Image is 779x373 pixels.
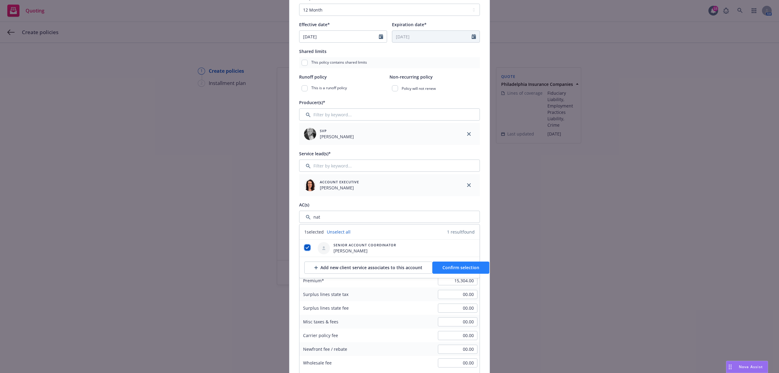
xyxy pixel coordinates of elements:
span: Newfront fee / rebate [303,346,347,352]
a: close [465,130,473,138]
span: Premium [303,278,324,283]
input: Filter by keyword... [299,160,480,172]
span: Producer(s)* [299,100,325,105]
svg: Calendar [379,34,383,39]
span: Runoff policy [299,74,327,80]
span: Service lead(s)* [299,151,331,157]
span: 1 selected [304,229,324,235]
div: Policy will not renew [389,83,480,94]
input: Filter by keyword... [299,211,480,223]
input: 0.00 [438,331,477,340]
input: 0.00 [438,358,477,368]
span: Carrier policy fee [303,333,338,338]
span: Account Executive [320,179,359,185]
span: Surplus lines state tax [303,291,348,297]
span: SVP [320,128,354,133]
input: MM/DD/YYYY [299,31,379,42]
input: 0.00 [438,345,477,354]
span: Expiration date* [392,22,427,27]
input: 0.00 [438,317,477,326]
svg: Calendar [472,34,476,39]
input: 0.00 [438,290,477,299]
div: This policy contains shared limits [299,57,480,68]
button: Add new client service associates to this account [304,262,432,274]
span: Surplus lines state fee [303,305,349,311]
button: Confirm selection [432,262,489,274]
input: Filter by keyword... [299,108,480,121]
span: Confirm selection [442,265,479,270]
span: Non-recurring policy [389,74,433,80]
span: Senior Account Coordinator [334,242,396,248]
span: [PERSON_NAME] [320,185,359,191]
div: This is a runoff policy [299,83,389,94]
a: close [465,181,473,189]
span: Effective date* [299,22,330,27]
span: [PERSON_NAME] [334,248,396,254]
input: MM/DD/YYYY [392,31,472,42]
a: Unselect all [327,229,351,235]
span: [PERSON_NAME] [320,133,354,140]
span: Wholesale fee [303,360,332,366]
input: 0.00 [438,304,477,313]
img: employee photo [304,179,316,191]
div: Add new client service associates to this account [314,262,422,273]
input: 0.00 [438,276,477,285]
span: Nova Assist [739,364,763,369]
img: employee photo [304,128,316,140]
div: Drag to move [726,361,734,373]
span: 1 result found [447,229,475,235]
span: AC(s) [299,202,309,208]
span: Shared limits [299,48,327,54]
button: Nova Assist [726,361,768,373]
span: Misc taxes & fees [303,319,338,325]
